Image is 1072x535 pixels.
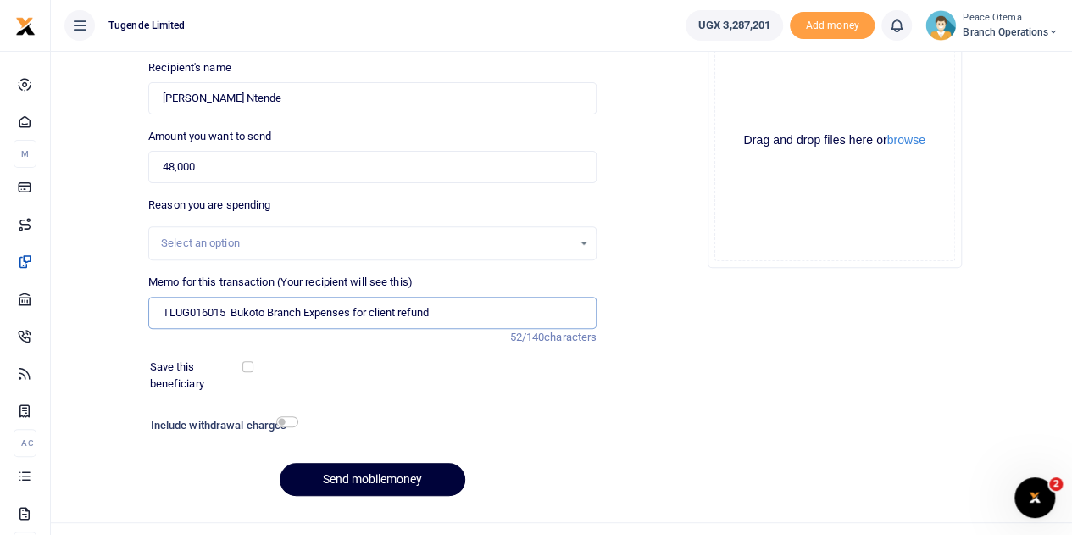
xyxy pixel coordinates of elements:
[280,463,465,496] button: Send mobilemoney
[679,10,790,41] li: Wallet ballance
[102,18,192,33] span: Tugende Limited
[790,12,875,40] li: Toup your wallet
[148,297,597,329] input: Enter extra information
[509,331,544,343] span: 52/140
[14,429,36,457] li: Ac
[150,359,246,392] label: Save this beneficiary
[790,12,875,40] span: Add money
[963,25,1058,40] span: Branch Operations
[790,18,875,31] a: Add money
[1049,477,1063,491] span: 2
[708,14,962,268] div: File Uploader
[151,419,291,432] h6: Include withdrawal charges
[887,134,925,146] button: browse
[148,274,413,291] label: Memo for this transaction (Your recipient will see this)
[148,82,597,114] input: Loading name...
[161,235,572,252] div: Select an option
[148,128,271,145] label: Amount you want to send
[15,19,36,31] a: logo-small logo-large logo-large
[925,10,1058,41] a: profile-user Peace Otema Branch Operations
[686,10,783,41] a: UGX 3,287,201
[148,59,231,76] label: Recipient's name
[698,17,770,34] span: UGX 3,287,201
[14,140,36,168] li: M
[1014,477,1055,518] iframe: Intercom live chat
[925,10,956,41] img: profile-user
[963,11,1058,25] small: Peace Otema
[715,132,954,148] div: Drag and drop files here or
[544,331,597,343] span: characters
[148,197,270,214] label: Reason you are spending
[15,16,36,36] img: logo-small
[148,151,597,183] input: UGX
